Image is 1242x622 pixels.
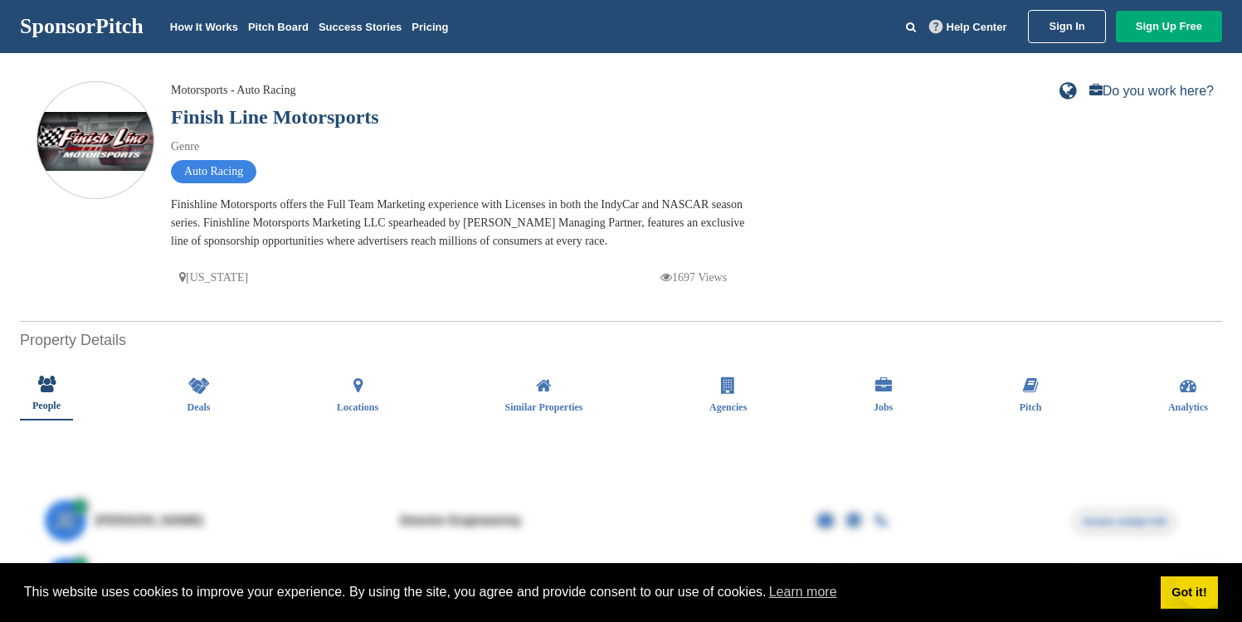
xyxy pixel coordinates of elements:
h2: Property Details [20,329,1222,352]
a: Sign In [1028,10,1105,43]
div: Director Engineering [399,514,648,527]
a: JE [PERSON_NAME] Director Engineering Access contact info [45,492,1197,550]
iframe: Button to launch messaging window [1176,556,1229,609]
span: Access contact info [1073,509,1176,534]
span: This website uses cookies to improve your experience. By using the site, you agree and provide co... [24,580,1147,605]
span: Jobs [874,402,893,412]
a: Pitch Board [248,21,309,33]
p: [US_STATE] [179,267,248,288]
a: learn more about cookies [767,580,840,605]
span: Pitch [1020,402,1042,412]
p: 1697 Views [660,267,727,288]
a: Success Stories [319,21,402,33]
span: [PERSON_NAME] [95,514,204,527]
span: JE [45,558,86,600]
span: Analytics [1168,402,1208,412]
span: JE [45,500,86,542]
a: SponsorPitch [20,16,144,37]
a: Finish Line Motorsports [171,106,379,128]
a: How It Works [170,21,238,33]
a: dismiss cookie message [1161,576,1218,610]
div: Genre [171,138,752,156]
span: Locations [337,402,378,412]
span: People [32,401,61,411]
a: JE [PERSON_NAME] Director Engineering Access contact info [45,550,1197,608]
a: Do you work here? [1089,85,1214,98]
span: Deals [188,402,211,412]
img: Sponsorpitch & Finish Line Motorsports [37,112,153,170]
a: Pricing [412,21,448,33]
a: Help Center [926,17,1011,36]
span: Auto Racing [171,160,256,183]
div: Finishline Motorsports offers the Full Team Marketing experience with Licenses in both the IndyCa... [171,196,752,250]
a: Sign Up Free [1116,11,1222,42]
span: Similar Properties [505,402,583,412]
div: Motorsports - Auto Racing [171,81,296,100]
span: Agencies [709,402,747,412]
